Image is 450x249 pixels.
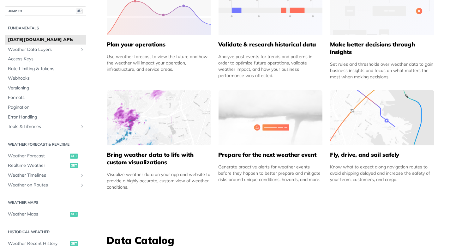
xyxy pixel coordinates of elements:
div: Set rules and thresholds over weather data to gain business insights and focus on what matters th... [330,61,434,80]
a: Error Handling [5,112,86,122]
span: Formats [8,94,85,101]
span: Webhooks [8,75,85,82]
a: Weather Recent Historyget [5,239,86,248]
span: Weather Forecast [8,153,68,159]
button: JUMP TO⌘/ [5,6,86,16]
h3: Data Catalog [106,233,438,247]
h2: Weather Maps [5,200,86,205]
a: Weather Forecastget [5,151,86,161]
span: get [70,241,78,246]
div: Know what to expect along navigation routes to avoid shipping delayed and increase the safety of ... [330,164,434,183]
span: get [70,154,78,159]
span: Rate Limiting & Tokens [8,66,85,72]
h5: Make better decisions through insights [330,41,434,56]
span: Access Keys [8,56,85,62]
h2: Fundamentals [5,25,86,31]
a: Weather TimelinesShow subpages for Weather Timelines [5,171,86,180]
button: Show subpages for Weather on Routes [80,183,85,188]
span: Error Handling [8,114,85,120]
h5: Validate & research historical data [218,41,322,48]
img: 4463876-group-4982x.svg [107,90,211,145]
h5: Plan your operations [107,41,211,48]
span: get [70,163,78,168]
h2: Historical Weather [5,229,86,235]
a: Tools & LibrariesShow subpages for Tools & Libraries [5,122,86,131]
span: Weather Data Layers [8,46,78,53]
button: Show subpages for Tools & Libraries [80,124,85,129]
button: Show subpages for Weather Data Layers [80,47,85,52]
span: Realtime Weather [8,162,68,169]
a: Formats [5,93,86,102]
a: Weather Data LayersShow subpages for Weather Data Layers [5,45,86,54]
h5: Fly, drive, and sail safely [330,151,434,159]
span: Weather on Routes [8,182,78,188]
span: Weather Maps [8,211,68,217]
a: Pagination [5,103,86,112]
span: ⌘/ [76,9,83,14]
a: Versioning [5,83,86,93]
span: Weather Recent History [8,240,68,247]
span: [DATE][DOMAIN_NAME] APIs [8,37,85,43]
a: Weather on RoutesShow subpages for Weather on Routes [5,180,86,190]
span: Tools & Libraries [8,124,78,130]
a: [DATE][DOMAIN_NAME] APIs [5,35,86,45]
a: Weather Mapsget [5,210,86,219]
span: Versioning [8,85,85,91]
div: Use weather forecast to view the future and how the weather will impact your operation, infrastru... [107,53,211,72]
h2: Weather Forecast & realtime [5,142,86,147]
div: Analyze past events for trends and patterns in order to optimize future operations, validate weat... [218,53,322,79]
div: Visualize weather data on your app and website to provide a highly accurate, custom view of weath... [107,171,211,190]
a: Rate Limiting & Tokens [5,64,86,74]
span: get [70,212,78,217]
a: Access Keys [5,54,86,64]
span: Pagination [8,104,85,111]
a: Realtime Weatherget [5,161,86,170]
img: 2c0a313-group-496-12x.svg [219,90,323,145]
button: Show subpages for Weather Timelines [80,173,85,178]
span: Weather Timelines [8,172,78,179]
img: 994b3d6-mask-group-32x.svg [330,90,434,145]
h5: Prepare for the next weather event [218,151,322,159]
h5: Bring weather data to life with custom visualizations [107,151,211,166]
a: Webhooks [5,74,86,83]
div: Generate proactive alerts for weather events before they happen to better prepare and mitigate ri... [218,164,322,183]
